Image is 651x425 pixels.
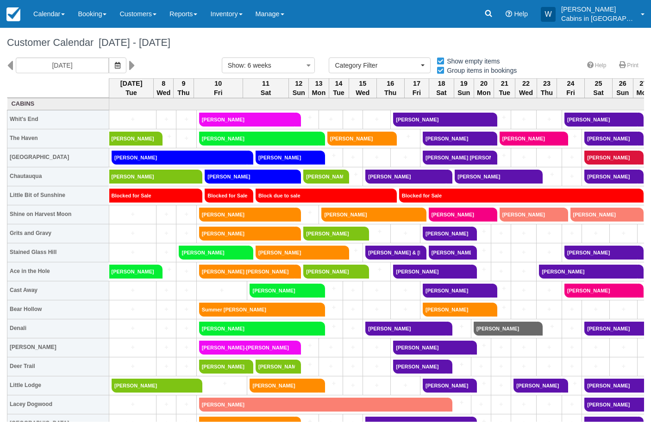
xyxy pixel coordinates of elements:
[423,227,471,241] a: [PERSON_NAME]
[321,208,420,222] a: [PERSON_NAME]
[319,151,340,160] a: +
[319,284,340,293] a: +
[256,151,319,165] a: [PERSON_NAME]
[564,228,579,238] a: +
[584,228,607,238] a: +
[349,78,376,98] th: 15 Wed
[399,189,638,203] a: Blocked for Sale
[256,246,343,260] a: [PERSON_NAME]
[429,208,491,222] a: [PERSON_NAME]
[539,304,559,314] a: +
[564,362,579,371] a: +
[500,208,562,222] a: [PERSON_NAME]
[513,266,534,276] a: +
[539,152,559,162] a: +
[494,400,508,409] a: +
[159,209,174,219] a: +
[365,322,446,336] a: [PERSON_NAME]
[471,246,488,255] a: +
[612,343,635,352] a: +
[199,208,295,222] a: [PERSON_NAME]
[179,324,194,333] a: +
[295,360,316,369] a: +
[474,400,488,409] a: +
[584,170,638,184] a: [PERSON_NAME]
[295,341,316,350] a: +
[491,113,509,122] a: +
[561,14,635,23] p: Cabins in [GEOGRAPHIC_DATA]
[429,246,471,260] a: [PERSON_NAME]
[494,362,508,371] a: +
[199,132,319,146] a: [PERSON_NAME]
[179,304,194,314] a: +
[199,285,245,295] a: +
[491,303,509,312] a: +
[345,304,360,314] a: +
[515,78,537,98] th: 22 Wed
[112,209,154,219] a: +
[436,54,506,68] label: Show empty items
[112,228,154,238] a: +
[612,228,635,238] a: +
[112,285,154,295] a: +
[228,62,244,69] span: Show
[584,151,638,165] a: [PERSON_NAME]
[513,114,534,124] a: +
[7,262,109,281] th: Ace in the Hole
[243,78,288,98] th: 11 Sat
[471,379,488,388] a: +
[345,362,360,371] a: +
[244,62,271,69] span: : 6 weeks
[500,132,562,146] a: [PERSON_NAME]
[174,78,194,98] th: 9 Thu
[199,303,319,317] a: Summer [PERSON_NAME]
[179,362,194,371] a: +
[321,114,340,124] a: +
[179,114,194,124] a: +
[537,322,559,331] a: +
[112,324,154,333] a: +
[303,170,343,184] a: [PERSON_NAME]
[584,362,607,371] a: +
[365,362,388,371] a: +
[494,381,508,390] a: +
[393,381,418,390] a: +
[156,265,174,274] a: +
[446,322,469,331] a: +
[513,400,534,409] a: +
[112,379,196,393] a: [PERSON_NAME]
[179,133,194,143] a: +
[112,114,154,124] a: +
[156,132,174,141] a: +
[393,113,491,127] a: [PERSON_NAME]
[393,265,471,279] a: [PERSON_NAME]
[363,227,388,236] a: +
[289,78,309,98] th: 12 Sun
[471,227,488,236] a: +
[345,324,360,333] a: +
[557,78,585,98] th: 24 Fri
[179,209,194,219] a: +
[513,247,534,257] a: +
[494,343,508,352] a: +
[365,170,446,184] a: [PERSON_NAME]
[205,189,247,203] a: Blocked for Sale
[109,132,156,146] a: [PERSON_NAME]
[404,78,429,98] th: 17 Fri
[159,304,174,314] a: +
[222,57,315,73] button: Show: 6 weeks
[513,379,562,393] a: [PERSON_NAME]
[539,247,559,257] a: +
[345,114,360,124] a: +
[319,322,340,331] a: +
[471,265,488,274] a: +
[199,322,319,336] a: [PERSON_NAME]
[199,227,295,241] a: [PERSON_NAME]
[179,343,194,352] a: +
[506,11,512,17] i: Help
[494,247,508,257] a: +
[159,324,174,333] a: +
[491,151,509,160] a: +
[7,110,109,129] th: Whit's End
[199,398,447,412] a: [PERSON_NAME]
